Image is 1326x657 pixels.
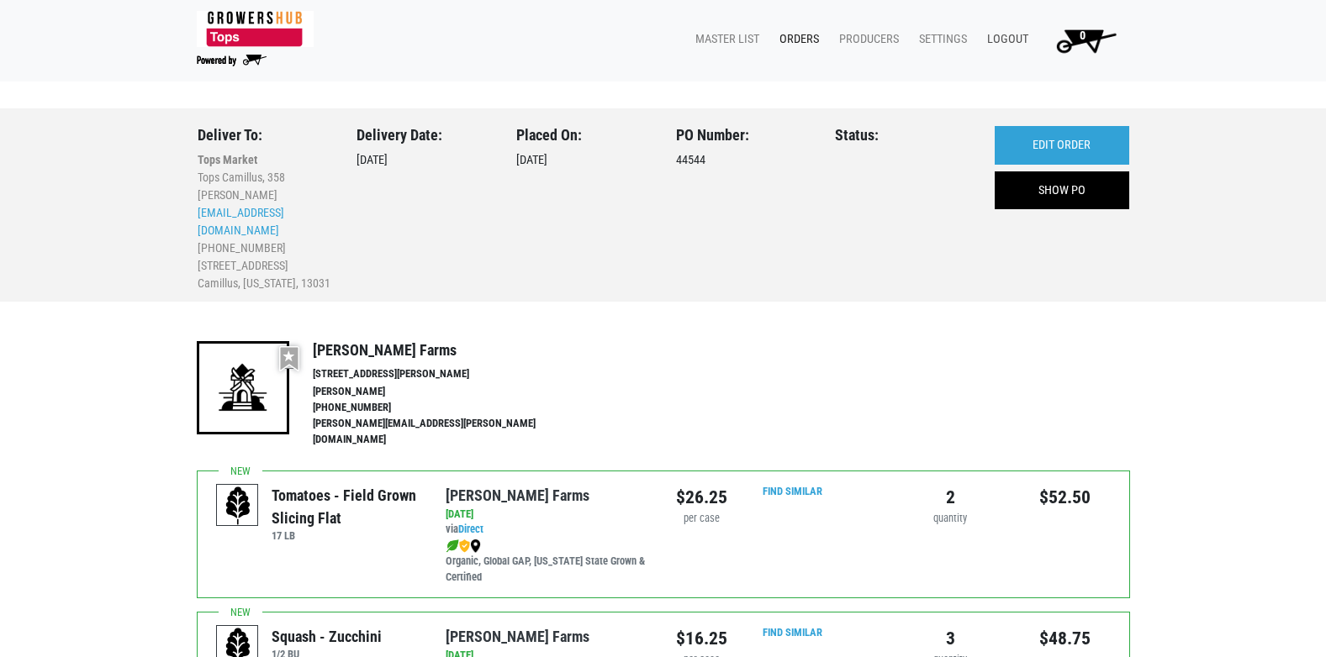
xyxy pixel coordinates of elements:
[272,484,420,529] div: Tomatoes - Field Grown Slicing Flat
[272,625,382,648] div: Squash - Zucchini
[198,257,332,275] li: [STREET_ADDRESS]
[1021,625,1111,652] div: $48.75
[217,485,259,527] img: placeholder-variety-43d6402dacf2d531de610a020419775a.svg
[446,507,650,523] div: [DATE]
[974,24,1035,55] a: Logout
[906,24,974,55] a: Settings
[198,126,332,145] h3: Deliver To:
[313,416,572,448] li: [PERSON_NAME][EMAIL_ADDRESS][PERSON_NAME][DOMAIN_NAME]
[470,539,481,553] img: map_marker-0e94453035b3232a4d21701695807de9.png
[313,366,572,382] li: [STREET_ADDRESS][PERSON_NAME]
[682,24,766,55] a: Master List
[676,126,811,145] h3: PO Number:
[676,625,727,652] div: $16.25
[459,539,470,553] img: safety-e55c860ca8c00a9c171001a62a92dabd.png
[906,484,996,511] div: 2
[357,126,491,145] h3: Delivery Date:
[766,24,826,55] a: Orders
[313,400,572,416] li: [PHONE_NUMBER]
[516,126,651,145] h3: Placed On:
[198,187,332,204] li: [PERSON_NAME]
[995,171,1129,210] a: SHOW PO
[313,384,572,400] li: [PERSON_NAME]
[676,484,727,511] div: $26.25
[446,507,650,586] div: via
[516,126,651,292] div: [DATE]
[197,55,267,66] img: Powered by Big Wheelbarrow
[198,153,257,166] b: Tops Market
[995,126,1129,165] a: EDIT ORDER
[826,24,906,55] a: Producers
[197,341,289,434] img: 19-7441ae2ccb79c876ff41c34f3bd0da69.png
[198,275,332,292] li: Camillus, [US_STATE], 13031
[1049,24,1123,57] img: Cart
[198,206,284,237] a: [EMAIL_ADDRESS][DOMAIN_NAME]
[676,511,727,527] div: per case
[446,538,650,586] div: Organic, Global GAP, [US_STATE] State Grown & Certified
[933,512,967,524] span: quantity
[313,341,572,360] h4: [PERSON_NAME] Farms
[458,523,483,535] a: Direct
[1021,484,1111,511] div: $52.50
[763,485,822,497] a: Find Similar
[197,11,314,47] img: 279edf242af8f9d49a69d9d2afa010fb.png
[198,239,332,257] li: [PHONE_NUMBER]
[198,169,332,187] li: Tops Camillus, 358
[906,625,996,652] div: 3
[835,126,969,145] h3: Status:
[446,486,589,504] a: [PERSON_NAME] Farms
[357,126,491,292] div: [DATE]
[1035,24,1130,57] a: 0
[446,628,589,645] a: [PERSON_NAME] Farms
[446,539,459,553] img: leaf-e5c59151409436ccce96b2ca1b28e03c.png
[676,153,705,167] span: 44544
[1080,29,1086,43] span: 0
[272,529,420,542] h6: 17 LB
[763,626,822,639] a: Find Similar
